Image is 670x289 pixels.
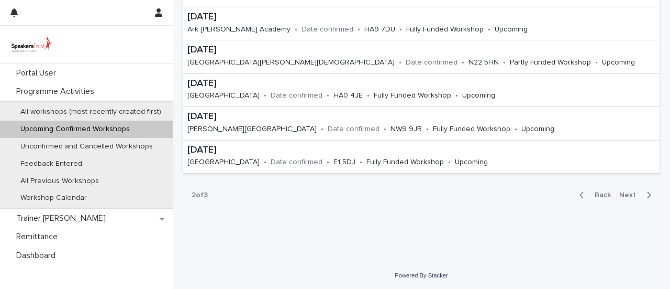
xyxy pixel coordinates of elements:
p: Partly Funded Workshop [510,58,591,67]
a: [DATE][GEOGRAPHIC_DATA][PERSON_NAME][DEMOGRAPHIC_DATA]•Date confirmed•N22 5HN•Partly Funded Works... [183,40,660,73]
p: Dashboard [12,251,64,261]
p: All workshops (most recently created first) [12,108,170,116]
p: Upcoming [462,91,495,100]
a: [DATE][GEOGRAPHIC_DATA]•Date confirmed•HA0 4JE•Fully Funded Workshop•Upcoming [183,74,660,107]
img: UVamC7uQTJC0k9vuxGLS [8,34,55,55]
p: • [455,91,458,100]
p: Fully Funded Workshop [406,25,484,34]
p: All Previous Workshops [12,177,107,186]
p: [DATE] [187,145,517,156]
p: [GEOGRAPHIC_DATA] [187,158,260,167]
p: • [384,125,386,134]
p: [GEOGRAPHIC_DATA][PERSON_NAME][DEMOGRAPHIC_DATA] [187,58,395,67]
p: Fully Funded Workshop [366,158,444,167]
p: • [295,25,297,34]
p: • [264,158,266,167]
p: Portal User [12,68,64,78]
p: Unconfirmed and Cancelled Workshops [12,142,161,151]
p: Programme Activities [12,87,103,97]
p: • [327,158,329,167]
p: • [327,91,329,100]
p: • [358,25,360,34]
a: [DATE]Ark [PERSON_NAME] Academy•Date confirmed•HA9 7DU•Fully Funded Workshop•Upcoming [183,7,660,40]
p: HA0 4JE [333,91,363,100]
p: E1 5DJ [333,158,355,167]
p: • [462,58,464,67]
p: • [360,158,362,167]
p: • [399,58,401,67]
p: HA9 7DU [364,25,395,34]
a: Powered By Stacker [395,272,448,279]
p: • [595,58,598,67]
p: Fully Funded Workshop [433,125,510,134]
p: • [488,25,490,34]
p: [DATE] [187,12,557,23]
p: • [399,25,402,34]
p: [DATE] [187,111,584,123]
p: • [515,125,517,134]
p: [DATE] [187,78,524,90]
p: • [448,158,451,167]
p: • [367,91,370,100]
p: Upcoming [495,25,528,34]
p: Feedback Entered [12,159,91,168]
p: Upcoming [455,158,488,167]
button: Back [571,190,615,200]
p: • [503,58,506,67]
p: Ark [PERSON_NAME] Academy [187,25,291,34]
p: Remittance [12,232,66,242]
p: [GEOGRAPHIC_DATA] [187,91,260,100]
p: 2 of 3 [183,183,216,208]
a: [DATE][GEOGRAPHIC_DATA]•Date confirmed•E1 5DJ•Fully Funded Workshop•Upcoming [183,141,660,174]
p: Upcoming [602,58,635,67]
p: [DATE] [187,45,655,56]
p: Date confirmed [328,125,379,134]
p: Upcoming Confirmed Workshops [12,125,138,134]
span: Next [619,191,642,199]
p: • [426,125,429,134]
p: Trainer [PERSON_NAME] [12,213,114,223]
p: Date confirmed [271,158,322,167]
button: Next [615,190,660,200]
p: N22 5HN [468,58,499,67]
p: Workshop Calendar [12,194,95,202]
p: Date confirmed [271,91,322,100]
p: NW9 9JR [390,125,422,134]
p: [PERSON_NAME][GEOGRAPHIC_DATA] [187,125,317,134]
p: • [264,91,266,100]
p: Fully Funded Workshop [374,91,451,100]
p: • [321,125,323,134]
span: Back [588,191,611,199]
a: [DATE][PERSON_NAME][GEOGRAPHIC_DATA]•Date confirmed•NW9 9JR•Fully Funded Workshop•Upcoming [183,107,660,140]
p: Upcoming [521,125,554,134]
p: Date confirmed [301,25,353,34]
p: Date confirmed [406,58,457,67]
